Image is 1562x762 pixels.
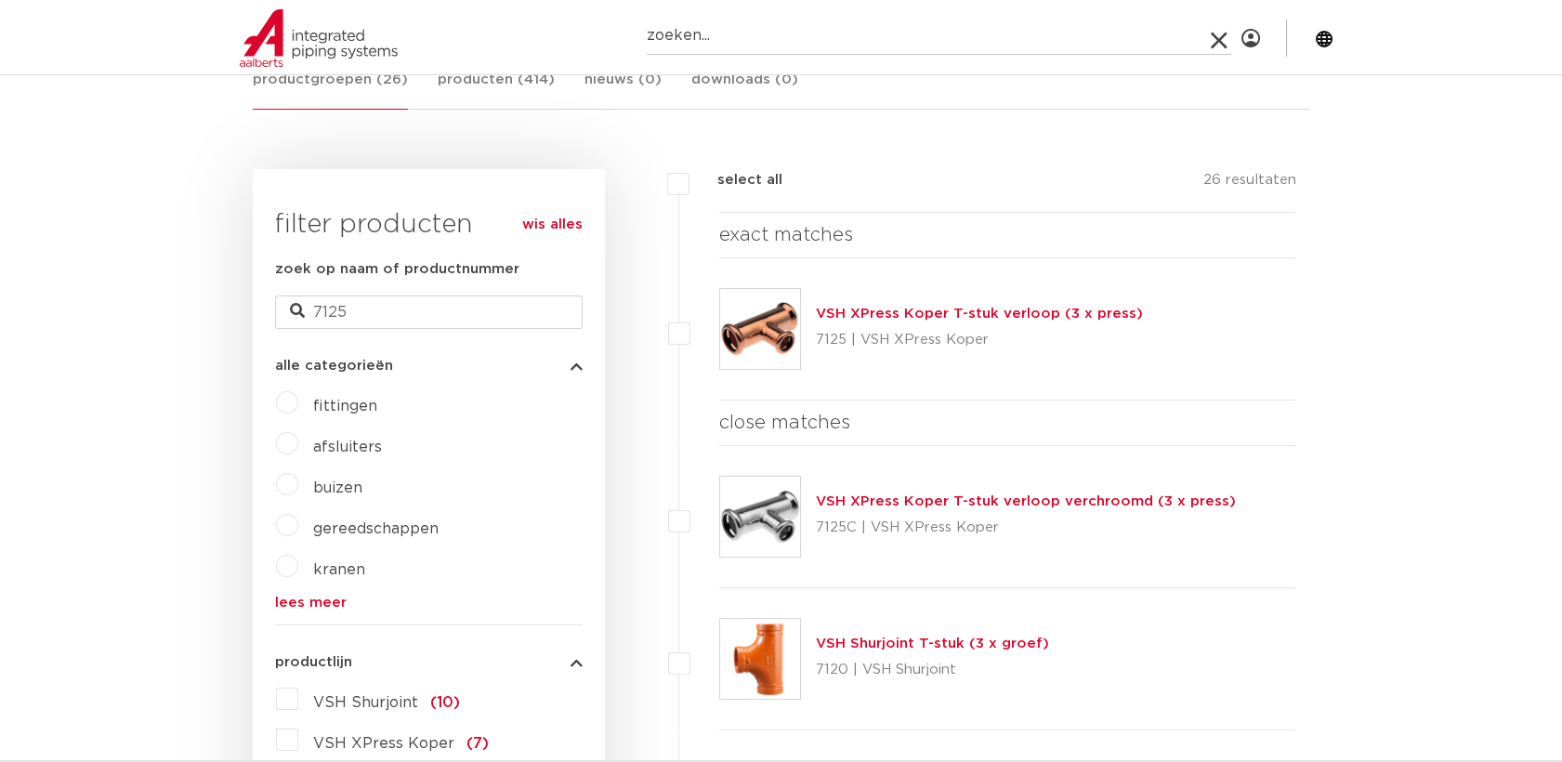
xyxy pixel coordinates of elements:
[313,440,382,454] a: afsluiters
[522,214,583,236] a: wis alles
[313,736,454,751] span: VSH XPress Koper
[313,521,439,536] a: gereedschappen
[253,69,408,110] a: productgroepen (26)
[719,220,1296,250] h4: exact matches
[275,655,352,669] span: productlijn
[689,169,782,191] label: select all
[816,513,1236,543] p: 7125C | VSH XPress Koper
[816,307,1143,321] a: VSH XPress Koper T-stuk verloop (3 x press)
[313,480,362,495] a: buizen
[275,296,583,329] input: zoeken
[816,655,1049,685] p: 7120 | VSH Shurjoint
[313,695,418,710] span: VSH Shurjoint
[275,655,583,669] button: productlijn
[1202,169,1295,198] p: 26 resultaten
[720,289,800,369] img: Thumbnail for VSH XPress Koper T-stuk verloop (3 x press)
[816,325,1143,355] p: 7125 | VSH XPress Koper
[430,695,460,710] span: (10)
[816,494,1236,508] a: VSH XPress Koper T-stuk verloop verchroomd (3 x press)
[720,619,800,699] img: Thumbnail for VSH Shurjoint T-stuk (3 x groef)
[275,258,519,281] label: zoek op naam of productnummer
[691,69,798,109] a: downloads (0)
[720,477,800,557] img: Thumbnail for VSH XPress Koper T-stuk verloop verchroomd (3 x press)
[275,359,393,373] span: alle categorieën
[719,408,1296,438] h4: close matches
[275,206,583,243] h3: filter producten
[313,399,377,414] a: fittingen
[275,359,583,373] button: alle categorieën
[466,736,489,751] span: (7)
[816,637,1049,650] a: VSH Shurjoint T-stuk (3 x groef)
[438,69,555,109] a: producten (414)
[275,596,583,610] a: lees meer
[647,18,1231,55] input: zoeken...
[584,69,662,109] a: nieuws (0)
[313,562,365,577] a: kranen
